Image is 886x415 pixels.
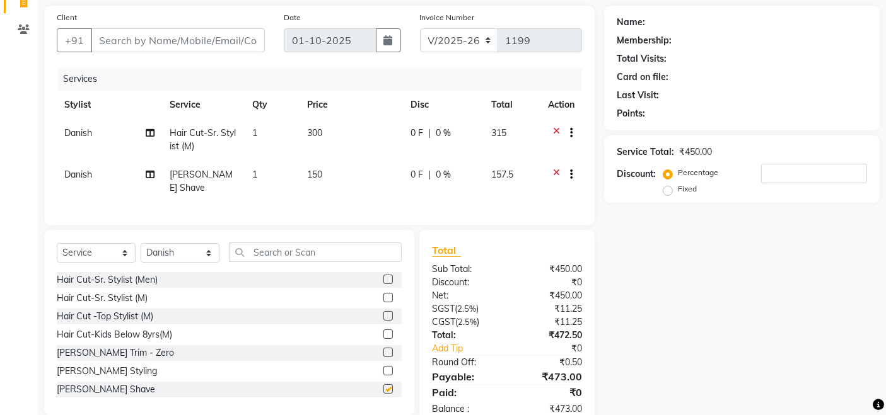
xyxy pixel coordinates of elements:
span: [PERSON_NAME] Shave [170,169,233,193]
span: | [428,168,431,181]
div: Total Visits: [617,52,667,65]
a: Add Tip [423,342,521,355]
span: 0 % [436,168,451,181]
div: ₹0.50 [507,356,592,369]
div: Paid: [423,385,507,400]
div: ₹0 [522,342,592,355]
div: Service Total: [617,145,674,159]
span: Danish [64,169,92,180]
th: Disc [403,91,484,119]
span: 315 [492,127,507,139]
div: Points: [617,107,645,120]
th: Qty [245,91,300,119]
div: ₹473.00 [507,369,592,384]
div: Round Off: [423,356,507,369]
input: Search or Scan [229,242,402,262]
div: Hair Cut-Sr. Stylist (M) [57,292,148,305]
span: 1 [252,169,257,180]
div: ₹450.00 [679,145,712,159]
th: Service [162,91,245,119]
div: ( ) [423,302,507,316]
label: Percentage [678,167,718,178]
span: 300 [307,127,322,139]
span: 1 [252,127,257,139]
div: ₹450.00 [507,263,592,276]
span: CGST [432,316,455,327]
span: Danish [64,127,92,139]
label: Date [284,12,301,23]
span: 0 F [411,168,423,181]
div: Name: [617,16,645,29]
div: Discount: [423,276,507,289]
th: Action [540,91,582,119]
span: 2.5% [457,304,476,314]
div: [PERSON_NAME] Styling [57,365,157,378]
span: 0 F [411,127,423,140]
span: 157.5 [492,169,514,180]
div: ₹472.50 [507,329,592,342]
div: Card on file: [617,71,668,84]
div: ₹0 [507,276,592,289]
label: Fixed [678,183,697,195]
span: Hair Cut-Sr. Stylist (M) [170,127,236,152]
div: ( ) [423,316,507,329]
span: Total [432,244,461,257]
div: [PERSON_NAME] Trim - Zero [57,346,174,360]
div: Net: [423,289,507,302]
div: Services [58,67,592,91]
div: ₹450.00 [507,289,592,302]
label: Invoice Number [420,12,475,23]
div: Payable: [423,369,507,384]
span: SGST [432,303,455,314]
span: | [428,127,431,140]
div: Discount: [617,168,656,181]
span: 2.5% [458,317,477,327]
div: Sub Total: [423,263,507,276]
span: 150 [307,169,322,180]
div: [PERSON_NAME] Shave [57,383,155,396]
div: Hair Cut -Top Stylist (M) [57,310,153,323]
th: Stylist [57,91,162,119]
th: Price [300,91,403,119]
div: Hair Cut-Sr. Stylist (Men) [57,273,158,287]
label: Client [57,12,77,23]
div: ₹11.25 [507,316,592,329]
div: Last Visit: [617,89,659,102]
button: +91 [57,28,92,52]
input: Search by Name/Mobile/Email/Code [91,28,265,52]
div: Membership: [617,34,672,47]
div: Hair Cut-Kids Below 8yrs(M) [57,328,172,341]
div: Total: [423,329,507,342]
th: Total [484,91,541,119]
span: 0 % [436,127,451,140]
div: ₹11.25 [507,302,592,316]
div: ₹0 [507,385,592,400]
